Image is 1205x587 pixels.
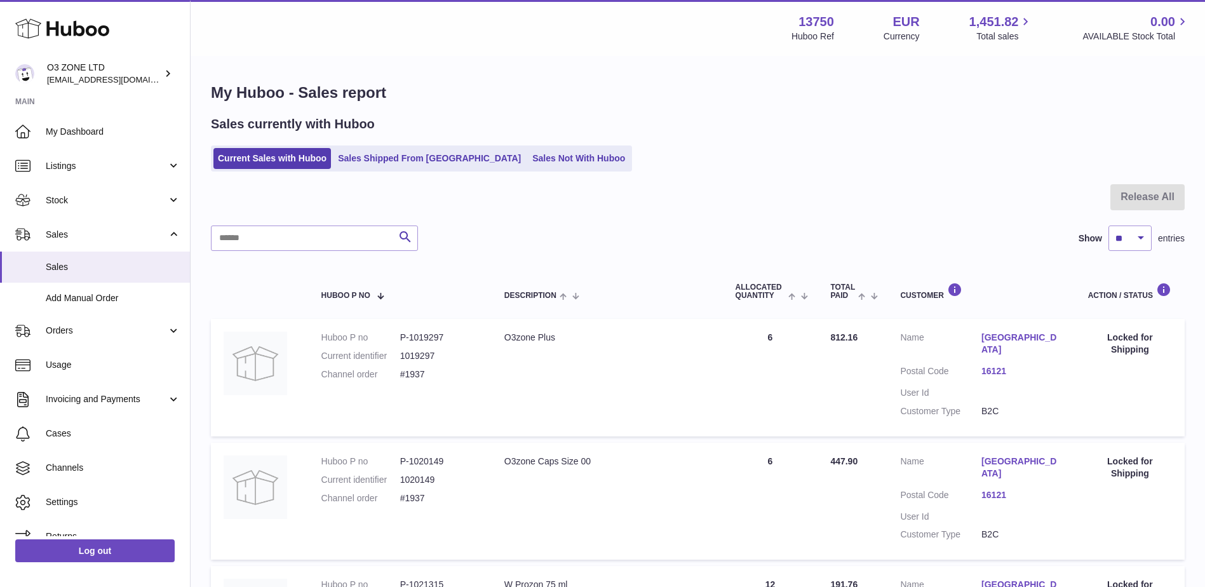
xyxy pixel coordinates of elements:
dd: 1019297 [400,350,479,362]
span: Cases [46,428,180,440]
img: no-photo-large.jpg [224,332,287,395]
span: Total paid [830,283,855,300]
div: Locked for Shipping [1088,455,1172,480]
h1: My Huboo - Sales report [211,83,1185,103]
span: Stock [46,194,167,206]
span: [EMAIL_ADDRESS][DOMAIN_NAME] [47,74,187,84]
span: Sales [46,229,167,241]
dt: Channel order [321,368,400,381]
td: 6 [723,443,818,560]
dt: Customer Type [900,405,981,417]
strong: EUR [892,13,919,30]
div: O3zone Plus [504,332,710,344]
dt: Current identifier [321,350,400,362]
dt: Customer Type [900,529,981,541]
div: Currency [884,30,920,43]
td: 6 [723,319,818,436]
dd: P-1020149 [400,455,479,468]
span: AVAILABLE Stock Total [1082,30,1190,43]
dt: Huboo P no [321,455,400,468]
span: 1,451.82 [969,13,1019,30]
dt: Huboo P no [321,332,400,344]
img: hello@o3zoneltd.co.uk [15,64,34,83]
span: Settings [46,496,180,508]
span: 812.16 [830,332,858,342]
label: Show [1079,233,1102,245]
a: Sales Not With Huboo [528,148,629,169]
div: O3 ZONE LTD [47,62,161,86]
a: [GEOGRAPHIC_DATA] [981,455,1063,480]
span: entries [1158,233,1185,245]
dd: 1020149 [400,474,479,486]
span: My Dashboard [46,126,180,138]
span: Listings [46,160,167,172]
dt: Channel order [321,492,400,504]
div: Huboo Ref [791,30,834,43]
dt: Postal Code [900,489,981,504]
dt: Name [900,332,981,359]
a: [GEOGRAPHIC_DATA] [981,332,1063,356]
a: 16121 [981,489,1063,501]
a: Log out [15,539,175,562]
span: 447.90 [830,456,858,466]
a: 16121 [981,365,1063,377]
a: Current Sales with Huboo [213,148,331,169]
span: Sales [46,261,180,273]
dt: Postal Code [900,365,981,381]
span: Channels [46,462,180,474]
dt: User Id [900,387,981,399]
img: no-photo-large.jpg [224,455,287,519]
div: O3zone Caps Size 00 [504,455,710,468]
a: Sales Shipped From [GEOGRAPHIC_DATA] [333,148,525,169]
dd: #1937 [400,368,479,381]
span: ALLOCATED Quantity [736,283,785,300]
dt: Current identifier [321,474,400,486]
div: Locked for Shipping [1088,332,1172,356]
span: Usage [46,359,180,371]
span: 0.00 [1150,13,1175,30]
span: Returns [46,530,180,543]
dd: P-1019297 [400,332,479,344]
a: 0.00 AVAILABLE Stock Total [1082,13,1190,43]
span: Orders [46,325,167,337]
span: Add Manual Order [46,292,180,304]
strong: 13750 [798,13,834,30]
dt: User Id [900,511,981,523]
span: Description [504,292,556,300]
h2: Sales currently with Huboo [211,116,375,133]
span: Total sales [976,30,1033,43]
span: Huboo P no [321,292,370,300]
dd: #1937 [400,492,479,504]
div: Action / Status [1088,283,1172,300]
div: Customer [900,283,1062,300]
dd: B2C [981,529,1063,541]
dd: B2C [981,405,1063,417]
a: 1,451.82 Total sales [969,13,1033,43]
dt: Name [900,455,981,483]
span: Invoicing and Payments [46,393,167,405]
